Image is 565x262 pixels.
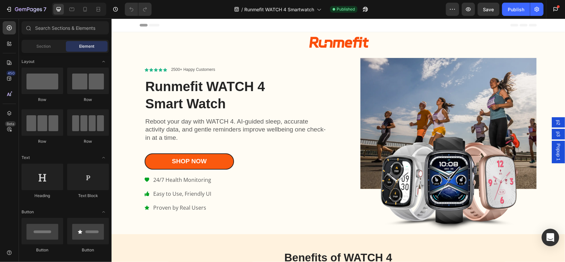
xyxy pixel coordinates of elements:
[444,113,450,118] span: p3
[34,99,215,124] p: Reboot your day with WATCH 4. AI-guided sleep, accurate activity data, and gentle reminders impro...
[43,5,46,13] p: 7
[98,207,109,217] span: Toggle open
[444,125,450,142] span: Popup 1
[249,39,425,216] img: gempages_581000803754443689-f6d9f0df-d433-4c32-997a-9439e246e2f1.webp
[444,101,450,107] span: p2
[3,3,49,16] button: 7
[6,71,16,76] div: 450
[241,6,243,13] span: /
[112,19,565,262] iframe: Design area
[98,152,109,163] span: Toggle open
[483,7,494,12] span: Save
[67,138,109,144] div: Row
[67,247,109,253] div: Button
[508,6,524,13] div: Publish
[22,209,34,215] span: Button
[67,193,109,199] div: Text Block
[33,135,122,151] a: Shop Now
[42,185,100,193] p: Proven by Real Users
[42,171,100,179] p: Easy to Use, Friendly UI
[22,138,63,144] div: Row
[79,43,94,49] span: Element
[22,97,63,103] div: Row
[37,43,51,49] span: Section
[337,6,355,12] span: Published
[125,3,152,16] div: Undo/Redo
[244,6,314,13] span: Runmefit WATCH 4 Smartwatch
[502,3,530,16] button: Publish
[22,247,63,253] div: Button
[28,232,425,247] h2: Benefits of WATCH 4
[22,193,63,199] div: Heading
[67,97,109,103] div: Row
[60,139,95,147] div: Shop Now
[5,121,16,127] div: Beta
[478,3,499,16] button: Save
[194,18,260,29] img: Runmefit_logo_without_background_f1fea686-c377-4911-b841-5ca3748bf83c.png
[34,78,114,92] span: Smart Watch
[542,229,559,246] div: Open Intercom Messenger
[98,56,109,67] span: Toggle open
[60,49,104,54] p: 2500+ Happy Customers
[22,155,30,161] span: Text
[22,59,34,65] span: Layout
[34,61,153,75] span: Runmefit WATCH 4
[22,21,109,34] input: Search Sections & Elements
[42,157,100,165] p: 24/7 Health Monitoring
